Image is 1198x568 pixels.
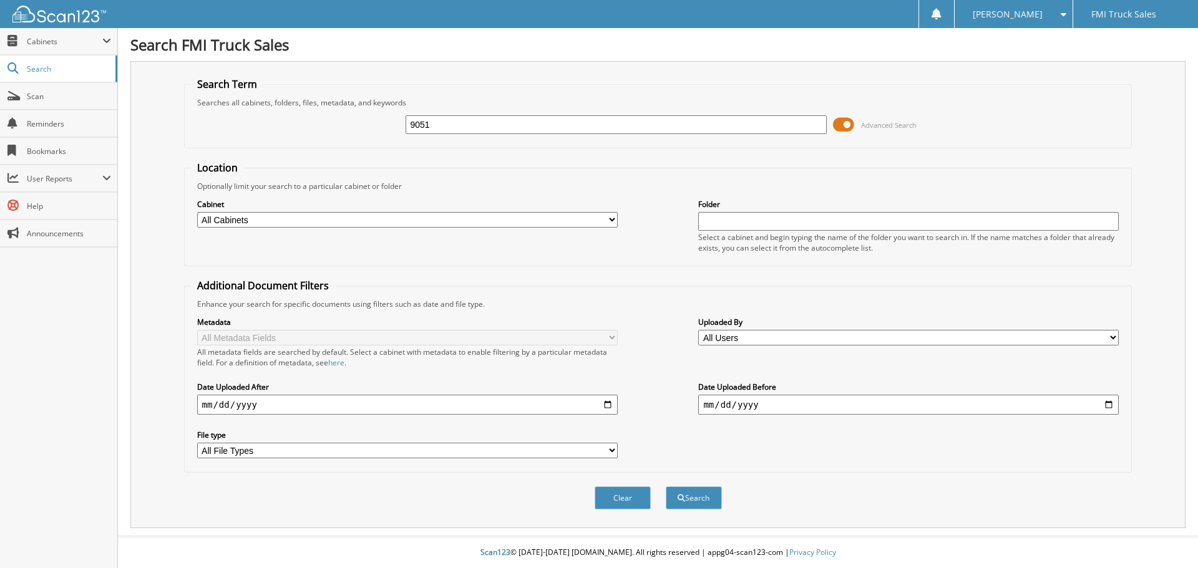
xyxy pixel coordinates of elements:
div: All metadata fields are searched by default. Select a cabinet with metadata to enable filtering b... [197,347,618,368]
label: Uploaded By [698,317,1119,327]
a: Privacy Policy [789,547,836,557]
span: [PERSON_NAME] [973,11,1043,18]
span: Announcements [27,228,111,239]
legend: Additional Document Filters [191,279,335,292]
div: Enhance your search for specific documents using filters such as date and file type. [191,299,1126,309]
div: © [DATE]-[DATE] [DOMAIN_NAME]. All rights reserved | appg04-scan123-com | [118,537,1198,568]
div: Searches all cabinets, folders, files, metadata, and keywords [191,97,1126,108]
span: Help [27,201,111,211]
label: Cabinet [197,199,618,209]
span: Cabinets [27,36,102,47]
label: Folder [698,199,1119,209]
iframe: Chat Widget [1136,508,1198,568]
legend: Search Term [191,77,263,91]
h1: Search FMI Truck Sales [130,34,1186,55]
span: Bookmarks [27,146,111,156]
button: Search [666,486,722,509]
label: Date Uploaded Before [698,382,1119,392]
a: here [328,357,344,368]
label: Date Uploaded After [197,382,618,392]
span: Search [27,64,109,74]
span: FMI Truck Sales [1091,11,1156,18]
span: User Reports [27,173,102,184]
input: start [197,395,618,415]
div: Select a cabinet and begin typing the name of the folder you want to search in. If the name match... [698,232,1119,253]
label: Metadata [197,317,618,327]
span: Advanced Search [861,120,917,130]
button: Clear [595,486,651,509]
span: Reminders [27,118,111,129]
span: Scan123 [480,547,510,557]
legend: Location [191,161,244,175]
label: File type [197,430,618,440]
img: scan123-logo-white.svg [12,6,106,22]
div: Optionally limit your search to a particular cabinet or folder [191,181,1126,191]
input: end [698,395,1119,415]
span: Scan [27,91,111,102]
